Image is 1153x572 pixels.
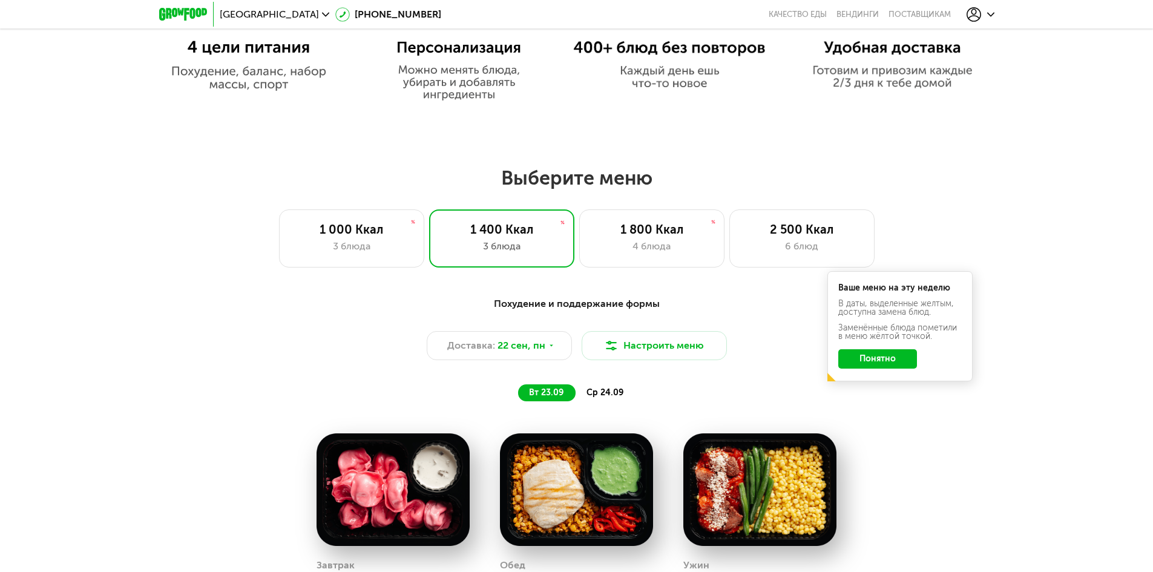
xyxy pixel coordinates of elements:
div: 4 блюда [592,239,712,254]
span: вт 23.09 [529,387,563,398]
div: Заменённые блюда пометили в меню жёлтой точкой. [838,324,962,341]
a: Вендинги [836,10,879,19]
div: 1 000 Ккал [292,222,412,237]
a: [PHONE_NUMBER] [335,7,441,22]
span: Доставка: [447,338,495,353]
h2: Выберите меню [39,166,1114,190]
button: Настроить меню [582,331,727,360]
div: 6 блюд [742,239,862,254]
div: 3 блюда [442,239,562,254]
button: Понятно [838,349,917,369]
div: 1 800 Ккал [592,222,712,237]
div: 2 500 Ккал [742,222,862,237]
span: ср 24.09 [586,387,623,398]
div: Ваше меню на эту неделю [838,284,962,292]
div: 3 блюда [292,239,412,254]
div: В даты, выделенные желтым, доступна замена блюд. [838,300,962,317]
a: Качество еды [769,10,827,19]
div: поставщикам [889,10,951,19]
div: 1 400 Ккал [442,222,562,237]
div: Похудение и поддержание формы [218,297,935,312]
span: [GEOGRAPHIC_DATA] [220,10,319,19]
span: 22 сен, пн [498,338,545,353]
